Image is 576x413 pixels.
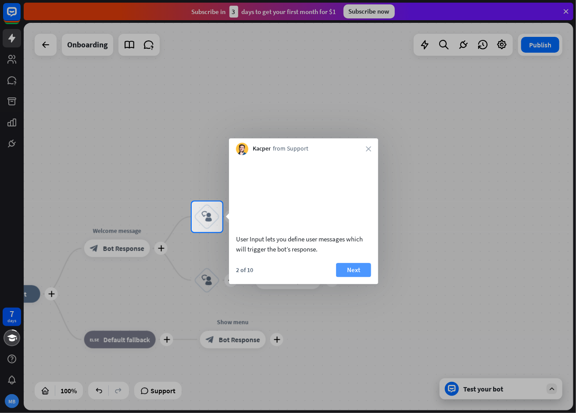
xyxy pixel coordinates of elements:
[273,145,308,154] span: from Support
[366,146,371,151] i: close
[7,4,33,30] button: Open LiveChat chat widget
[336,263,371,277] button: Next
[236,234,371,254] div: User Input lets you define user messages which will trigger the bot’s response.
[253,145,271,154] span: Kacper
[236,266,253,274] div: 2 of 10
[202,212,212,222] i: block_user_input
